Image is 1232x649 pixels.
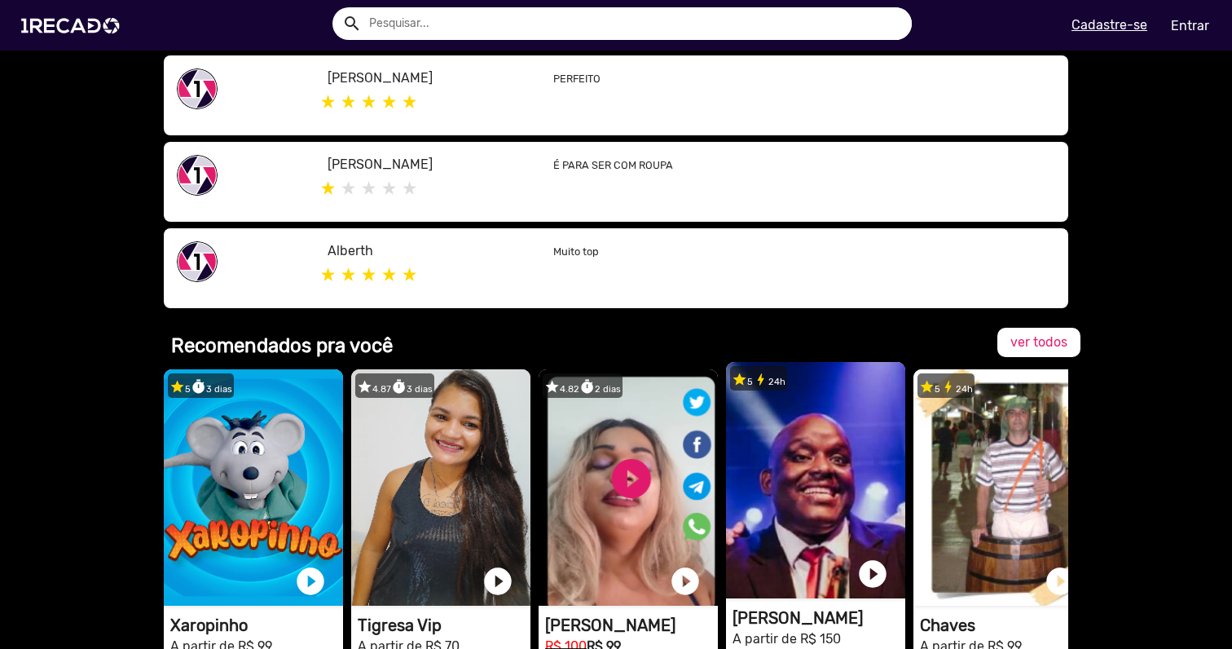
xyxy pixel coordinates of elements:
[358,616,530,635] h1: Tigresa Vip
[553,159,673,171] small: É PARA SER COM ROUPA
[539,369,718,606] video: 1RECADO vídeos dedicados para fãs e empresas
[357,7,912,40] input: Pesquisar...
[177,241,218,282] img: share-1recado.png
[733,631,841,647] small: A partir de R$ 150
[856,558,889,590] a: play_circle_filled
[328,241,529,261] p: Alberth
[170,616,343,635] h1: Xaropinho
[294,565,327,598] a: play_circle_filled
[733,608,905,628] h1: [PERSON_NAME]
[920,616,1093,635] h1: Chaves
[1160,11,1220,40] a: Entrar
[328,155,529,174] p: [PERSON_NAME]
[726,362,905,598] video: 1RECADO vídeos dedicados para fãs e empresas
[1071,17,1147,33] u: Cadastre-se
[669,565,702,598] a: play_circle_filled
[171,334,393,357] b: Recomendados pra você
[177,155,218,196] img: share-1recado.png
[164,369,343,606] video: 1RECADO vídeos dedicados para fãs e empresas
[342,14,362,33] mat-icon: Example home icon
[913,369,1093,606] video: 1RECADO vídeos dedicados para fãs e empresas
[482,565,514,598] a: play_circle_filled
[1010,334,1067,350] span: ver todos
[177,68,218,109] img: share-1recado.png
[553,73,601,85] small: PERFEITO
[351,369,530,606] video: 1RECADO vídeos dedicados para fãs e empresas
[1044,565,1076,598] a: play_circle_filled
[328,68,529,88] p: [PERSON_NAME]
[337,8,365,37] button: Example home icon
[545,616,718,635] h1: [PERSON_NAME]
[553,245,599,258] small: Muito top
